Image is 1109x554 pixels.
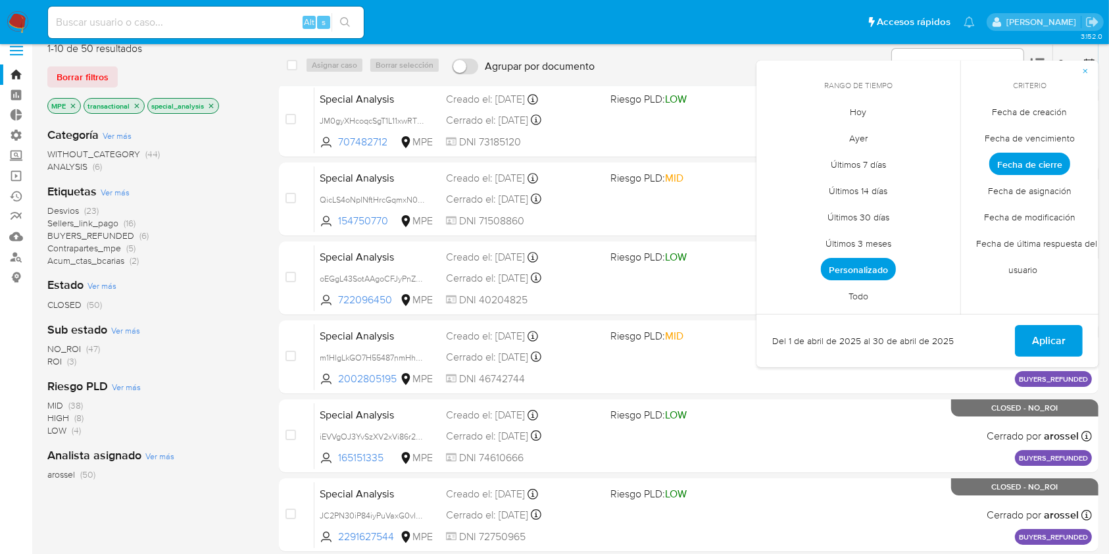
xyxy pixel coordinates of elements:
[304,16,314,28] span: Alt
[877,15,950,29] span: Accesos rápidos
[964,16,975,28] a: Notificaciones
[1085,15,1099,29] a: Salir
[48,14,364,31] input: Buscar usuario o caso...
[1006,16,1081,28] p: agustin.duran@mercadolibre.com
[332,13,358,32] button: search-icon
[1081,31,1102,41] span: 3.152.0
[322,16,326,28] span: s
